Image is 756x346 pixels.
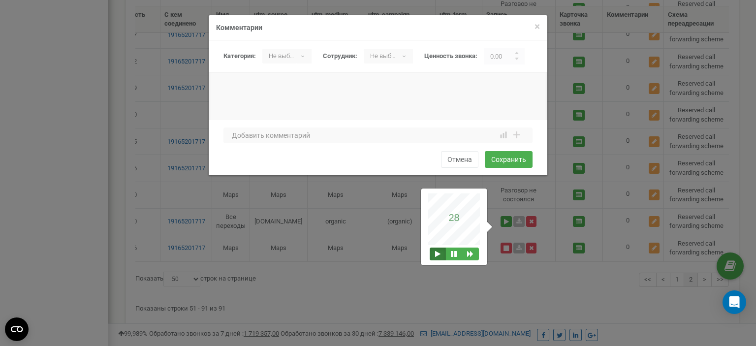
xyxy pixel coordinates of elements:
[535,21,540,32] span: ×
[441,151,478,168] button: Отмена
[323,52,357,61] label: Сотрудник:
[223,52,256,61] label: Категория:
[5,317,29,341] button: Open CMP widget
[424,52,477,61] label: Ценность звонка:
[723,290,746,314] div: Open Intercom Messenger
[364,49,398,63] p: Не выбрано
[262,49,297,63] p: Не выбрано
[485,151,533,168] button: Сохранить
[398,49,413,63] b: ▾
[216,23,540,32] h4: Комментарии
[442,212,467,223] p: 28
[297,49,312,63] b: ▾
